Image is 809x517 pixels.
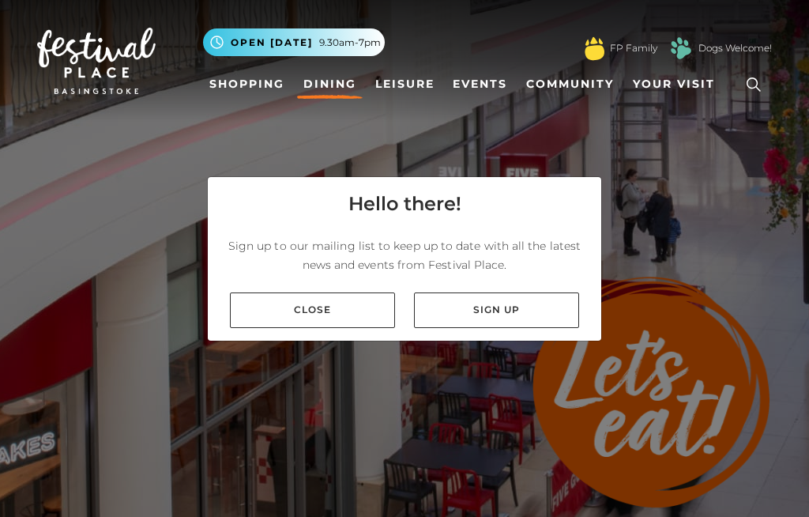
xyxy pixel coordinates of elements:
a: Close [230,292,395,328]
button: Open [DATE] 9.30am-7pm [203,28,385,56]
a: Shopping [203,70,291,99]
a: Dogs Welcome! [698,41,772,55]
img: Festival Place Logo [37,28,156,94]
a: Leisure [369,70,441,99]
a: FP Family [610,41,657,55]
a: Sign up [414,292,579,328]
span: 9.30am-7pm [319,36,381,50]
p: Sign up to our mailing list to keep up to date with all the latest news and events from Festival ... [220,236,589,274]
a: Dining [297,70,363,99]
a: Your Visit [627,70,729,99]
a: Community [520,70,620,99]
span: Your Visit [633,76,715,92]
h4: Hello there! [348,190,461,218]
span: Open [DATE] [231,36,313,50]
a: Events [446,70,514,99]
